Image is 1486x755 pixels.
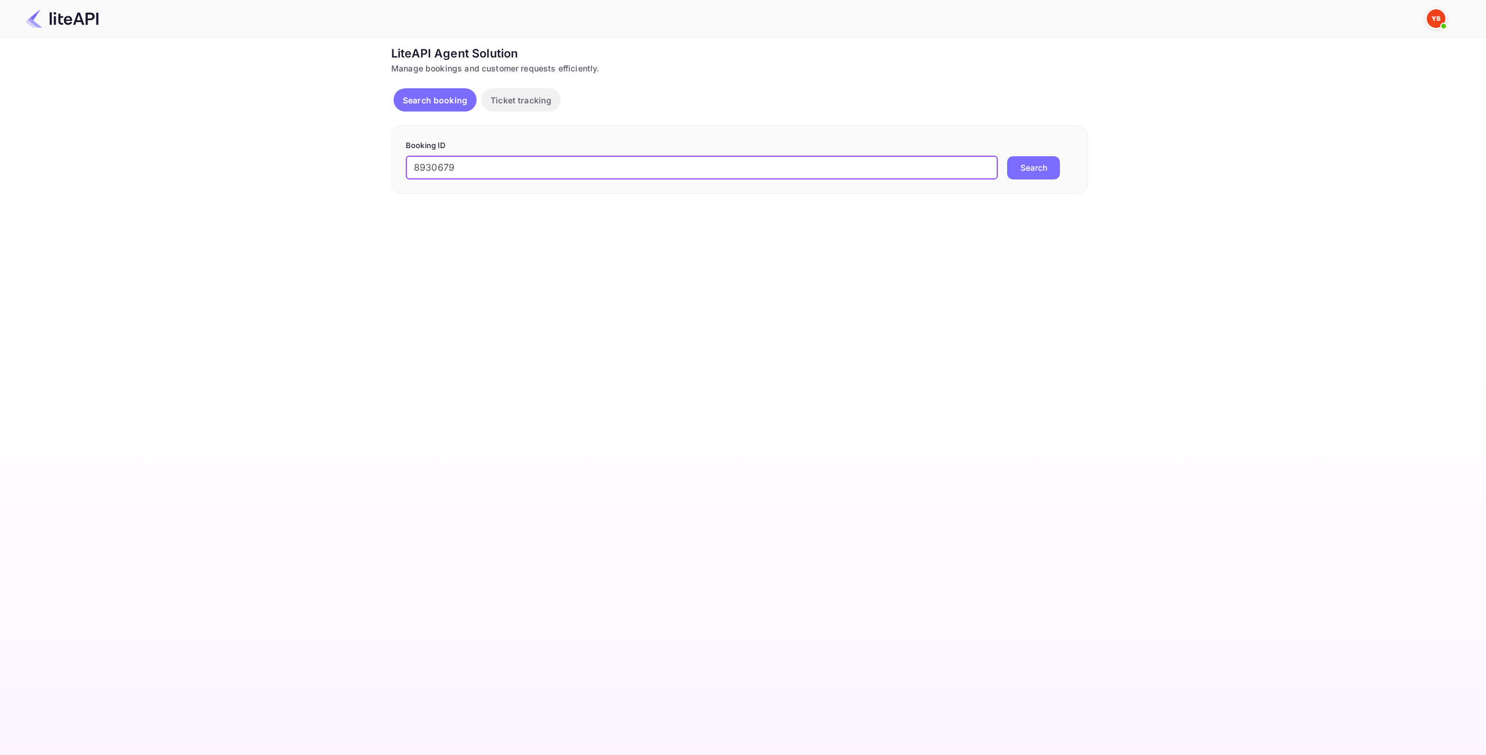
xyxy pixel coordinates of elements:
[1007,156,1060,179] button: Search
[406,140,1073,152] p: Booking ID
[406,156,998,179] input: Enter Booking ID (e.g., 63782194)
[490,94,551,106] p: Ticket tracking
[26,9,99,28] img: LiteAPI Logo
[403,94,467,106] p: Search booking
[391,45,1088,62] div: LiteAPI Agent Solution
[1427,9,1445,28] img: Yandex Support
[391,62,1088,74] div: Manage bookings and customer requests efficiently.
